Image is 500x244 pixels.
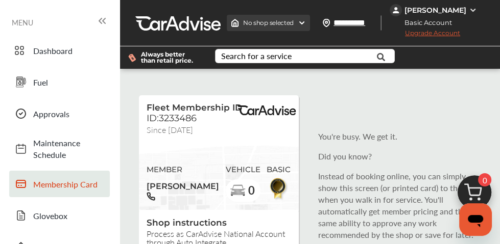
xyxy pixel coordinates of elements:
[318,170,485,240] p: Instead of booking online, you can simply show this screen (or printed card) to the shop when you...
[231,19,239,27] img: header-home-logo.8d720a4f.svg
[141,51,199,64] span: Always better than retail price.
[9,132,110,166] a: Maintenance Schedule
[267,165,291,174] span: BASIC
[33,137,105,160] span: Maintenance Schedule
[318,150,485,162] p: Did you know?
[9,202,110,229] a: Glovebox
[33,45,105,57] span: Dashboard
[147,165,219,174] span: MEMBER
[450,171,499,220] img: cart_icon.3d0951e8.svg
[243,19,294,27] span: No shop selected
[147,113,197,124] span: ID:3233486
[380,15,382,31] img: header-divider.bc55588e.svg
[322,19,330,27] img: location_vector.a44bc228.svg
[33,178,105,190] span: Membership Card
[390,29,460,42] span: Upgrade Account
[147,102,242,113] span: Fleet Membership ID
[128,53,136,62] img: dollor_label_vector.a70140d1.svg
[9,69,110,95] a: Fuel
[478,173,491,186] span: 0
[236,105,297,116] img: BasicPremiumLogo.8d547ee0.svg
[33,76,105,88] span: Fuel
[267,177,290,201] img: BasicBadge.31956f0b.svg
[230,183,246,199] img: car-basic.192fe7b4.svg
[469,6,477,14] img: WGsFRI8htEPBVLJbROoPRyZpYNWhNONpIPPETTm6eUC0GeLEiAAAAAElFTkSuQmCC
[147,124,193,132] span: Since [DATE]
[221,52,292,60] div: Search for a service
[12,18,33,26] span: MENU
[404,6,466,15] div: [PERSON_NAME]
[9,171,110,197] a: Membership Card
[390,4,402,16] img: jVpblrzwTbfkPYzPPzSLxeg0AAAAASUVORK5CYII=
[391,17,460,28] span: Basic Account
[248,184,255,197] span: 0
[147,178,219,192] span: [PERSON_NAME]
[318,130,485,142] p: You're busy. We get it.
[226,165,260,174] span: VEHICLE
[9,100,110,127] a: Approvals
[147,192,155,201] img: phone-black.37208b07.svg
[459,203,492,236] iframe: Button to launch messaging window
[147,218,291,229] span: Shop instructions
[9,37,110,64] a: Dashboard
[33,210,105,222] span: Glovebox
[298,19,306,27] img: header-down-arrow.9dd2ce7d.svg
[33,108,105,120] span: Approvals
